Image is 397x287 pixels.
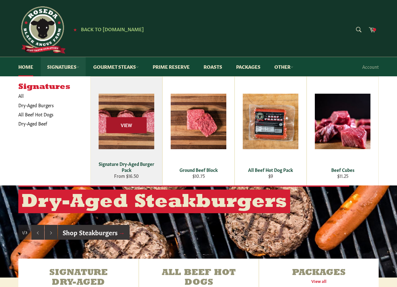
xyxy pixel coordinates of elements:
a: ★ Back to [DOMAIN_NAME] [70,27,144,32]
div: Signature Dry-Aged Burger Pack [95,161,158,173]
div: Slide 1, current [18,225,31,240]
a: Gourmet Steaks [87,57,145,76]
a: Shop Steakburgers [58,225,130,240]
a: Signatures [41,57,86,76]
h5: Signatures [18,83,90,91]
span: View [106,117,147,133]
a: All Beef Hot Dogs [15,110,84,119]
a: Home [12,57,40,76]
a: Dry-Aged Beef [15,119,84,128]
div: Beef Cubes [311,167,375,173]
div: $10.75 [167,173,230,179]
a: All [15,91,90,100]
a: All Beef Hot Dog Pack All Beef Hot Dog Pack $9 [235,76,307,185]
span: ★ [73,27,77,32]
a: Dry-Aged Burgers [15,101,84,110]
a: Signature Dry-Aged Burger Pack Signature Dry-Aged Burger Pack From $16.50 View [90,76,162,185]
button: Next slide [45,225,58,240]
div: $11.25 [311,173,375,179]
a: Beef Cubes Beef Cubes $11.25 [307,76,379,185]
a: Packages [230,57,267,76]
span: → [119,228,125,237]
span: 1/3 [22,230,27,235]
img: Beef Cubes [315,94,370,149]
a: Prime Reserve [146,57,196,76]
img: All Beef Hot Dog Pack [243,94,298,149]
button: Previous slide [31,225,44,240]
div: $9 [239,173,302,179]
a: Roasts [197,57,229,76]
div: Ground Beef Block [167,167,230,173]
a: Account [359,57,382,76]
a: Other [268,57,300,76]
div: All Beef Hot Dog Pack [239,167,302,173]
img: Roseda Beef [18,6,66,54]
a: Ground Beef Block Ground Beef Block $10.75 [162,76,235,185]
span: Back to [DOMAIN_NAME] [81,26,144,32]
img: Ground Beef Block [171,94,226,149]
